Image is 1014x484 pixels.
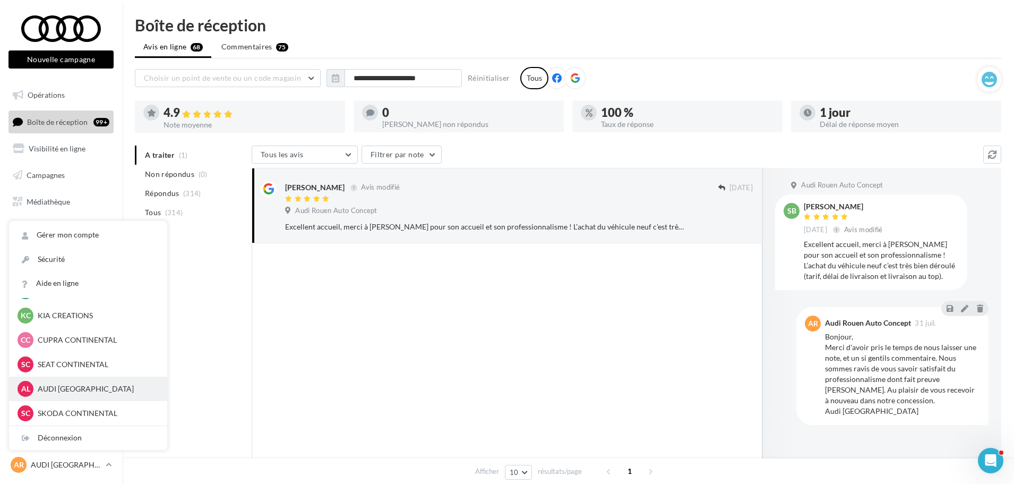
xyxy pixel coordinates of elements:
button: Nouvelle campagne [8,50,114,69]
a: Gérer mon compte [9,223,167,247]
a: Visibilité en ligne [6,138,116,160]
div: 0 [382,107,555,118]
span: Sb [787,206,796,216]
p: KIA CREATIONS [38,310,154,321]
span: Non répondus [145,169,194,180]
span: résultats/page [538,466,582,477]
span: Tous les avis [261,150,304,159]
div: Bonjour, Merci d'avoir pris le temps de nous laisser une note, et un si gentils commentaire. Nous... [825,332,980,417]
button: Choisir un point de vente ou un code magasin [135,69,321,87]
span: Médiathèque [27,197,70,206]
button: Filtrer par note [362,146,442,164]
span: CC [21,335,30,345]
div: Déconnexion [9,426,167,450]
a: AR AUDI [GEOGRAPHIC_DATA] [8,455,114,475]
span: [DATE] [804,225,827,235]
span: Opérations [28,90,65,99]
a: Sécurité [9,248,167,271]
div: 75 [276,43,288,52]
div: [PERSON_NAME] [285,182,345,193]
span: AL [21,384,30,394]
div: [PERSON_NAME] non répondus [382,121,555,128]
span: 1 [621,463,638,480]
div: Boîte de réception [135,17,1001,33]
div: Taux de réponse [601,121,774,128]
span: Répondus [145,188,179,199]
span: Tous [145,207,161,218]
a: Médiathèque [6,191,116,213]
span: Choisir un point de vente ou un code magasin [144,73,301,82]
span: 10 [510,468,519,477]
span: (314) [183,189,201,198]
a: PLV et print personnalisable [6,217,116,248]
div: 99+ [93,118,109,126]
div: Excellent accueil, merci à [PERSON_NAME] pour son accueil et son professionnalisme ! L’achat du v... [804,239,959,282]
button: Réinitialiser [463,72,514,84]
span: Avis modifié [361,183,400,192]
span: SC [21,408,30,419]
span: AR [14,460,24,470]
span: Visibilité en ligne [29,144,85,153]
iframe: Intercom live chat [978,448,1003,473]
div: 100 % [601,107,774,118]
span: SC [21,359,30,370]
p: AUDI [GEOGRAPHIC_DATA] [38,384,154,394]
div: Tous [520,67,548,89]
p: CUPRA CONTINENTAL [38,335,154,345]
span: 31 juil. [915,320,936,327]
button: Tous les avis [252,146,358,164]
a: Campagnes [6,164,116,186]
span: Boîte de réception [27,117,88,126]
span: Campagnes [27,171,65,180]
a: Aide en ligne [9,271,167,295]
a: Boîte de réception99+ [6,111,116,133]
div: Note moyenne [164,121,337,129]
span: (314) [165,208,183,217]
span: [DATE] [729,183,753,193]
a: Opérations [6,84,116,106]
span: KC [21,310,31,321]
p: AUDI [GEOGRAPHIC_DATA] [31,460,101,470]
span: Commentaires [221,41,272,52]
span: Audi Rouen Auto Concept [801,181,883,190]
div: Délai de réponse moyen [820,121,993,128]
div: [PERSON_NAME] [804,203,885,210]
div: 4.9 [164,107,337,119]
div: 1 jour [820,107,993,118]
div: Audi Rouen Auto Concept [825,319,911,327]
span: Audi Rouen Auto Concept [295,206,377,216]
span: Afficher [475,466,499,477]
div: Excellent accueil, merci à [PERSON_NAME] pour son accueil et son professionnalisme ! L’achat du v... [285,222,684,232]
p: SKODA CONTINENTAL [38,408,154,419]
button: 10 [505,465,532,480]
span: Avis modifié [844,225,883,234]
span: (0) [199,170,208,179]
span: AR [808,318,818,329]
p: SEAT CONTINENTAL [38,359,154,370]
